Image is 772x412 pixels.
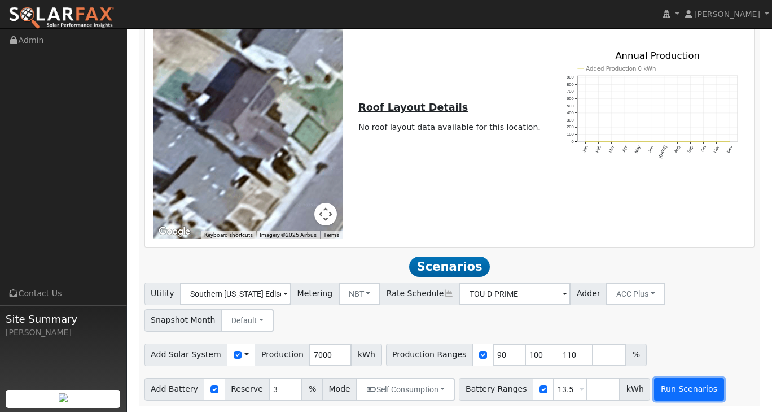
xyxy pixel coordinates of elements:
[611,141,612,142] circle: onclick=""
[726,145,734,154] text: Dec
[663,141,665,142] circle: onclick=""
[567,96,573,101] text: 600
[156,224,193,239] a: Open this area in Google Maps (opens a new window)
[615,50,700,61] text: Annual Production
[386,344,473,366] span: Production Ranges
[567,118,573,123] text: 300
[713,145,721,154] text: Nov
[608,144,616,153] text: Mar
[570,283,607,305] span: Adder
[586,65,656,71] text: Added Production 0 kWh
[581,145,589,153] text: Jan
[255,344,310,366] span: Production
[302,378,322,401] span: %
[703,141,704,142] circle: onclick=""
[567,103,573,108] text: 500
[351,344,381,366] span: kWh
[694,10,760,19] span: [PERSON_NAME]
[654,378,723,401] button: Run Scenarios
[690,141,691,142] circle: onclick=""
[621,144,628,153] text: Apr
[459,378,533,401] span: Battery Ranges
[144,283,181,305] span: Utility
[339,283,381,305] button: NBT
[567,124,573,129] text: 200
[291,283,339,305] span: Metering
[221,309,274,332] button: Default
[567,89,573,94] text: 700
[647,145,655,153] text: Jun
[409,257,490,277] span: Scenarios
[606,283,665,305] button: ACC Plus
[677,141,678,142] circle: onclick=""
[180,283,291,305] input: Select a Utility
[634,145,642,154] text: May
[225,378,270,401] span: Reserve
[567,82,573,87] text: 800
[144,378,205,401] span: Add Battery
[686,145,694,154] text: Sep
[380,283,460,305] span: Rate Schedule
[358,102,468,113] u: Roof Layout Details
[459,283,571,305] input: Select a Rate Schedule
[144,344,228,366] span: Add Solar System
[567,132,573,137] text: 100
[567,110,573,115] text: 400
[650,141,652,142] circle: onclick=""
[716,141,718,142] circle: onclick=""
[729,141,731,142] circle: onclick=""
[322,378,357,401] span: Mode
[260,232,317,238] span: Imagery ©2025 Airbus
[657,145,668,159] text: [DATE]
[620,378,650,401] span: kWh
[624,141,626,142] circle: onclick=""
[700,144,707,153] text: Oct
[357,119,543,135] td: No roof layout data available for this location.
[59,393,68,402] img: retrieve
[6,311,121,327] span: Site Summary
[673,145,681,154] text: Aug
[626,344,646,366] span: %
[598,141,599,142] circle: onclick=""
[144,309,222,332] span: Snapshot Month
[585,141,586,142] circle: onclick=""
[204,231,253,239] button: Keyboard shortcuts
[8,6,115,30] img: SolarFax
[314,203,337,225] button: Map camera controls
[567,75,573,80] text: 900
[594,145,602,153] text: Feb
[356,378,455,401] button: Self Consumption
[637,141,639,142] circle: onclick=""
[323,232,339,238] a: Terms (opens in new tab)
[571,139,573,144] text: 0
[156,224,193,239] img: Google
[6,327,121,339] div: [PERSON_NAME]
